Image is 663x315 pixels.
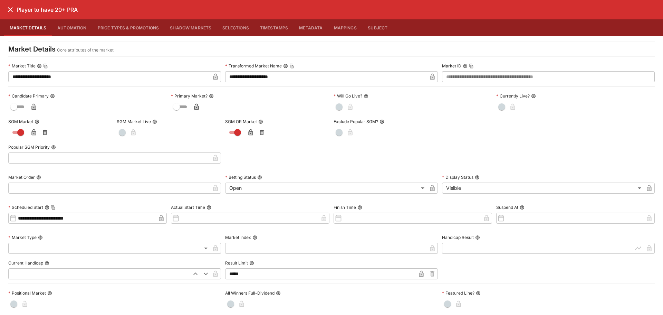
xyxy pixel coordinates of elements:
button: Display Status [475,175,480,180]
button: close [4,3,17,16]
p: Market ID [442,63,461,69]
button: Finish Time [357,205,362,210]
button: Metadata [294,19,328,36]
p: Market Order [8,174,35,180]
button: Market TitleCopy To Clipboard [37,64,42,68]
button: Featured Line? [476,291,481,296]
button: Popular SGM Priority [51,145,56,150]
button: Actual Start Time [206,205,211,210]
h4: Market Details [8,45,56,54]
p: Core attributes of the market [57,47,114,54]
button: Will Go Live? [364,94,368,99]
p: Betting Status [225,174,256,180]
h6: Player to have 20+ PRA [17,6,78,13]
button: Shadow Markets [164,19,217,36]
p: SGM Market Live [117,119,151,124]
p: Handicap Result [442,234,474,240]
p: Featured Line? [442,290,474,296]
p: SGM Market [8,119,33,124]
button: SGM Market Live [152,119,157,124]
div: Visible [442,183,644,194]
p: Currently Live? [496,93,530,99]
button: Selections [217,19,254,36]
button: All Winners Full-Dividend [276,291,281,296]
button: Market Details [4,19,52,36]
button: Currently Live? [531,94,536,99]
button: Primary Market? [209,94,214,99]
p: Suspend At [496,204,518,210]
p: Primary Market? [171,93,208,99]
button: Subject [362,19,393,36]
p: Market Type [8,234,37,240]
button: Candidate Primary [50,94,55,99]
button: Result Limit [249,261,254,266]
p: Transformed Market Name [225,63,282,69]
button: Scheduled StartCopy To Clipboard [45,205,49,210]
p: Result Limit [225,260,248,266]
button: Automation [52,19,92,36]
button: Market IDCopy To Clipboard [463,64,468,68]
button: Betting Status [257,175,262,180]
p: Scheduled Start [8,204,43,210]
p: Display Status [442,174,473,180]
button: SGM OR Market [258,119,263,124]
button: Suspend At [520,205,525,210]
p: Finish Time [334,204,356,210]
button: Current Handicap [45,261,49,266]
button: Timestamps [254,19,294,36]
p: Positional Market [8,290,46,296]
button: Market Type [38,235,43,240]
button: Handicap Result [475,235,480,240]
button: Price Types & Promotions [92,19,165,36]
p: Candidate Primary [8,93,49,99]
p: Popular SGM Priority [8,144,50,150]
button: Copy To Clipboard [469,64,474,68]
p: SGM OR Market [225,119,257,124]
p: All Winners Full-Dividend [225,290,275,296]
p: Actual Start Time [171,204,205,210]
p: Will Go Live? [334,93,362,99]
button: Market Index [252,235,257,240]
div: Open [225,183,427,194]
p: Market Title [8,63,36,69]
button: Market Order [36,175,41,180]
p: Exclude Popular SGM? [334,119,378,124]
p: Market Index [225,234,251,240]
button: Copy To Clipboard [51,205,56,210]
button: Exclude Popular SGM? [379,119,384,124]
button: Positional Market [47,291,52,296]
button: Transformed Market NameCopy To Clipboard [283,64,288,68]
button: SGM Market [35,119,39,124]
button: Copy To Clipboard [289,64,294,68]
button: Mappings [328,19,362,36]
p: Current Handicap [8,260,43,266]
button: Copy To Clipboard [43,64,48,68]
